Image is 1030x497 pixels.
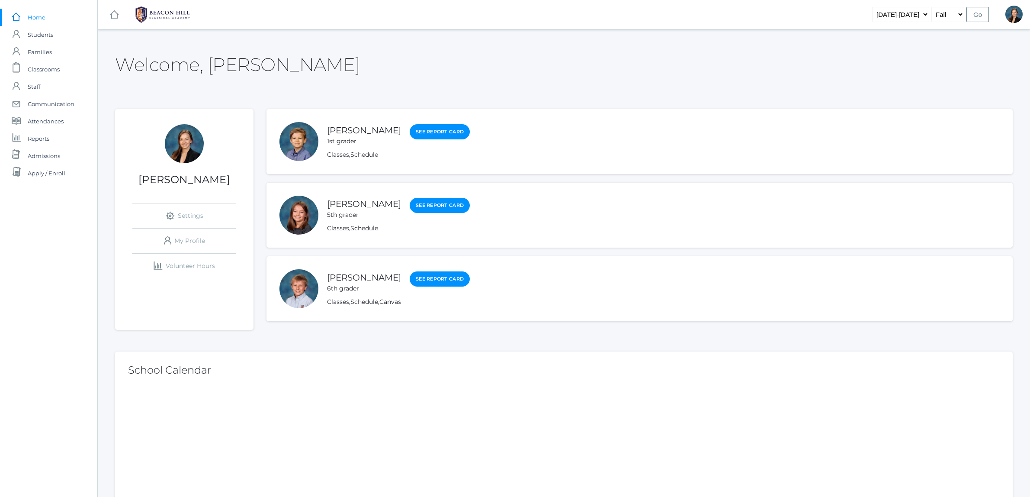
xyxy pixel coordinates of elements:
[28,26,53,43] span: Students
[379,298,401,306] a: Canvas
[279,269,318,308] div: Christian Smith
[327,125,401,136] a: [PERSON_NAME]
[130,4,195,26] img: 1_BHCALogos-05.png
[327,284,401,293] div: 6th grader
[327,137,401,146] div: 1st grader
[350,224,378,232] a: Schedule
[327,224,470,233] div: ,
[115,55,360,74] h2: Welcome, [PERSON_NAME]
[132,229,236,253] a: My Profile
[28,43,52,61] span: Families
[410,124,470,139] a: See Report Card
[327,224,349,232] a: Classes
[279,196,318,235] div: Ayla Smith
[350,151,378,158] a: Schedule
[132,254,236,278] a: Volunteer Hours
[327,199,401,209] a: [PERSON_NAME]
[327,298,349,306] a: Classes
[28,165,65,182] span: Apply / Enroll
[327,210,401,219] div: 5th grader
[410,198,470,213] a: See Report Card
[28,78,40,95] span: Staff
[327,151,349,158] a: Classes
[28,147,60,165] span: Admissions
[115,174,253,185] h1: [PERSON_NAME]
[327,150,470,159] div: ,
[327,297,470,307] div: , ,
[28,113,64,130] span: Attendances
[28,130,49,147] span: Reports
[128,365,1000,376] h2: School Calendar
[327,272,401,283] a: [PERSON_NAME]
[165,124,204,163] div: Allison Smith
[28,61,60,78] span: Classrooms
[966,7,989,22] input: Go
[1005,6,1023,23] div: Allison Smith
[410,271,470,287] a: See Report Card
[28,95,74,113] span: Communication
[28,9,45,26] span: Home
[279,122,318,161] div: Noah Smith
[132,203,236,228] a: Settings
[350,298,378,306] a: Schedule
